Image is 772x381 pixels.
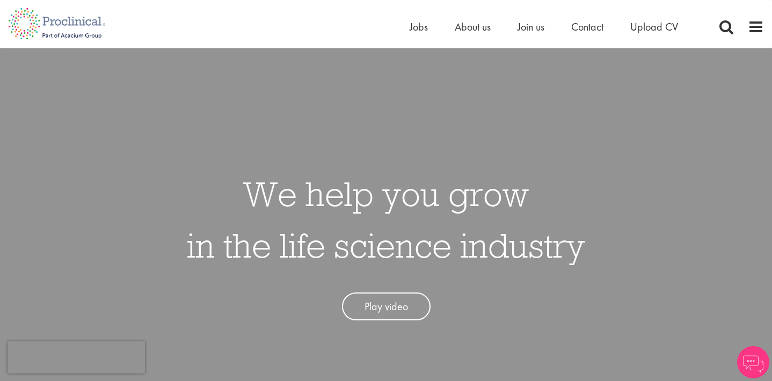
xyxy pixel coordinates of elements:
h1: We help you grow in the life science industry [187,168,585,271]
img: Chatbot [737,346,769,378]
a: About us [455,20,491,34]
a: Jobs [410,20,428,34]
a: Join us [518,20,544,34]
a: Upload CV [630,20,678,34]
a: Contact [571,20,603,34]
a: Play video [342,292,431,321]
